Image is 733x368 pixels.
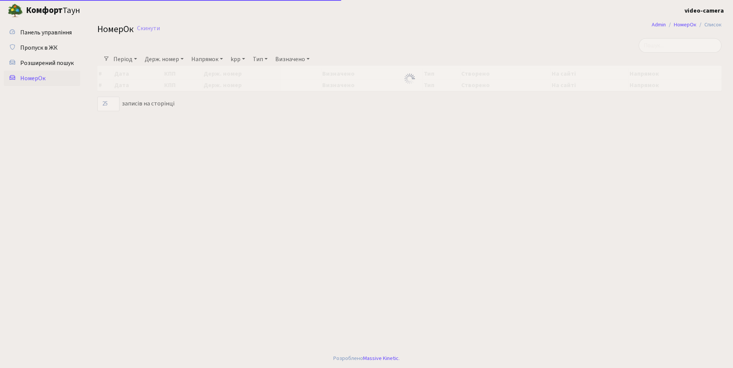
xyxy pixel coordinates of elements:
input: Пошук... [639,38,722,53]
a: Тип [250,53,271,66]
a: kpp [228,53,248,66]
a: Розширений пошук [4,55,80,71]
a: Massive Kinetic [363,354,399,362]
a: НомерОк [674,21,696,29]
a: Admin [652,21,666,29]
button: Переключити навігацію [95,4,115,17]
a: Пропуск в ЖК [4,40,80,55]
a: Скинути [137,25,160,32]
span: Таун [26,4,80,17]
a: Держ. номер [142,53,187,66]
a: Панель управління [4,25,80,40]
a: Визначено [272,53,313,66]
select: записів на сторінці [97,97,119,111]
a: НомерОк [4,71,80,86]
div: Розроблено . [333,354,400,363]
span: Розширений пошук [20,59,74,67]
b: Комфорт [26,4,63,16]
label: записів на сторінці [97,97,174,111]
img: Обробка... [404,73,416,85]
img: logo.png [8,3,23,18]
a: Період [110,53,140,66]
nav: breadcrumb [640,17,733,33]
span: Панель управління [20,28,72,37]
a: video-camera [685,6,724,15]
span: Пропуск в ЖК [20,44,58,52]
a: Напрямок [188,53,226,66]
span: НомерОк [20,74,45,83]
li: Список [696,21,722,29]
span: НомерОк [97,23,134,36]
